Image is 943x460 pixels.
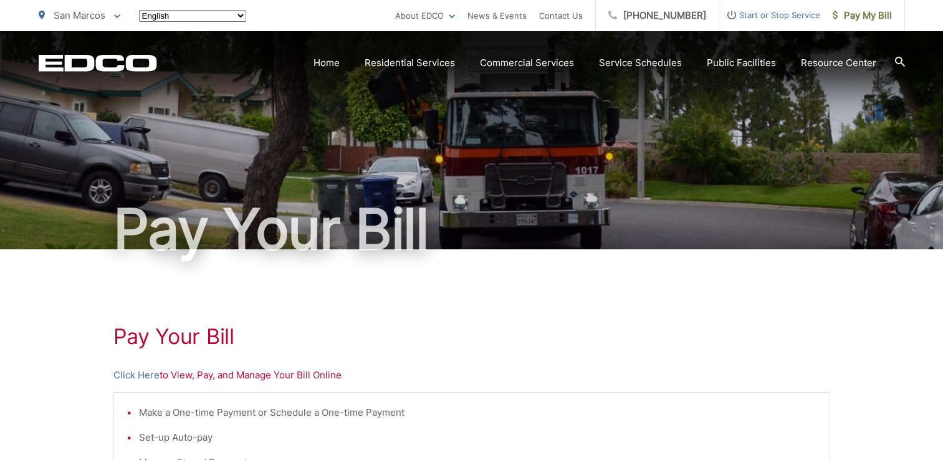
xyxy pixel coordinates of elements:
a: Click Here [113,368,160,383]
a: Contact Us [539,8,583,23]
a: Commercial Services [480,55,574,70]
a: Resource Center [801,55,876,70]
h1: Pay Your Bill [39,198,905,261]
span: Pay My Bill [833,8,892,23]
select: Select a language [139,10,246,22]
a: Service Schedules [599,55,682,70]
a: About EDCO [395,8,455,23]
a: EDCD logo. Return to the homepage. [39,54,157,72]
span: San Marcos [54,9,105,21]
a: News & Events [467,8,527,23]
li: Make a One-time Payment or Schedule a One-time Payment [139,405,817,420]
a: Public Facilities [707,55,776,70]
a: Home [314,55,340,70]
a: Residential Services [365,55,455,70]
p: to View, Pay, and Manage Your Bill Online [113,368,830,383]
li: Set-up Auto-pay [139,430,817,445]
h1: Pay Your Bill [113,324,830,349]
